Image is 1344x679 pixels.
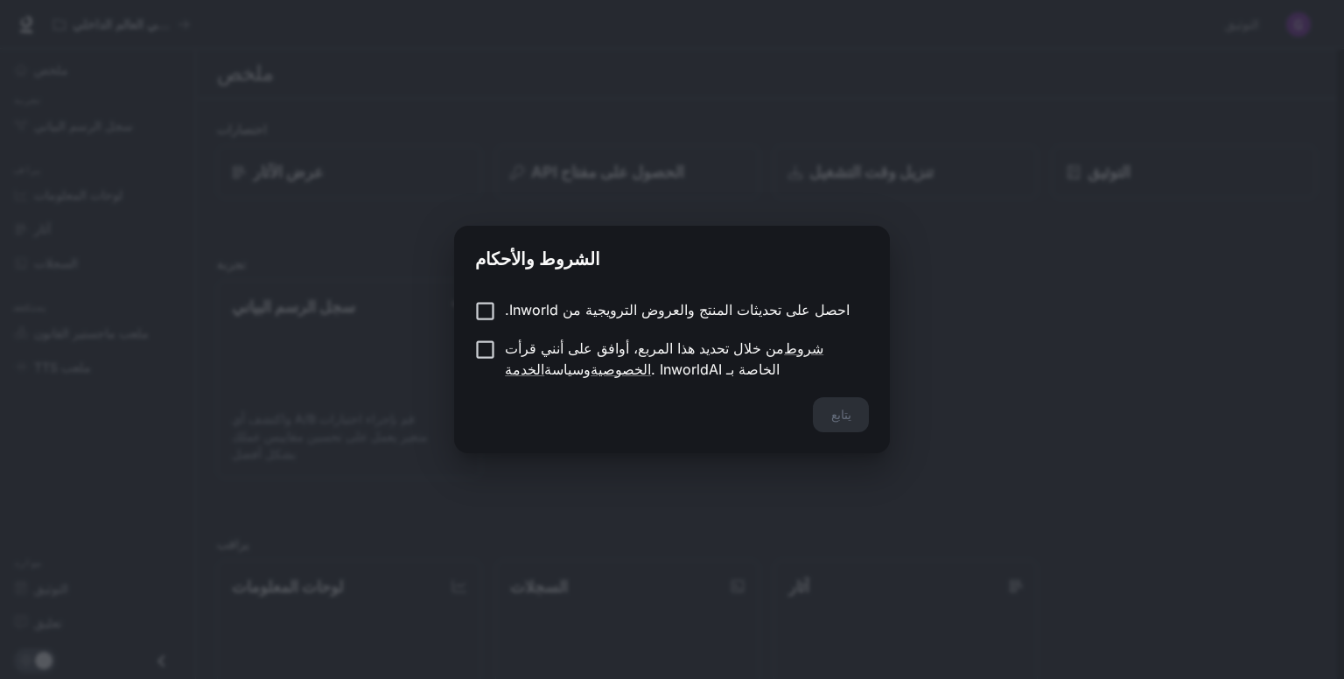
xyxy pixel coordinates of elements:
font: الخاصة بـ InworldAI . [651,360,780,378]
a: الخصوصية [591,360,651,378]
font: الشروط والأحكام [475,248,600,269]
font: احصل على تحديثات المنتج والعروض الترويجية من Inworld. [505,301,850,318]
font: وسياسة [544,360,591,378]
font: من خلال تحديد هذا المربع، أوافق على أنني قرأت [505,339,784,357]
a: شروط الخدمة [505,339,823,378]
